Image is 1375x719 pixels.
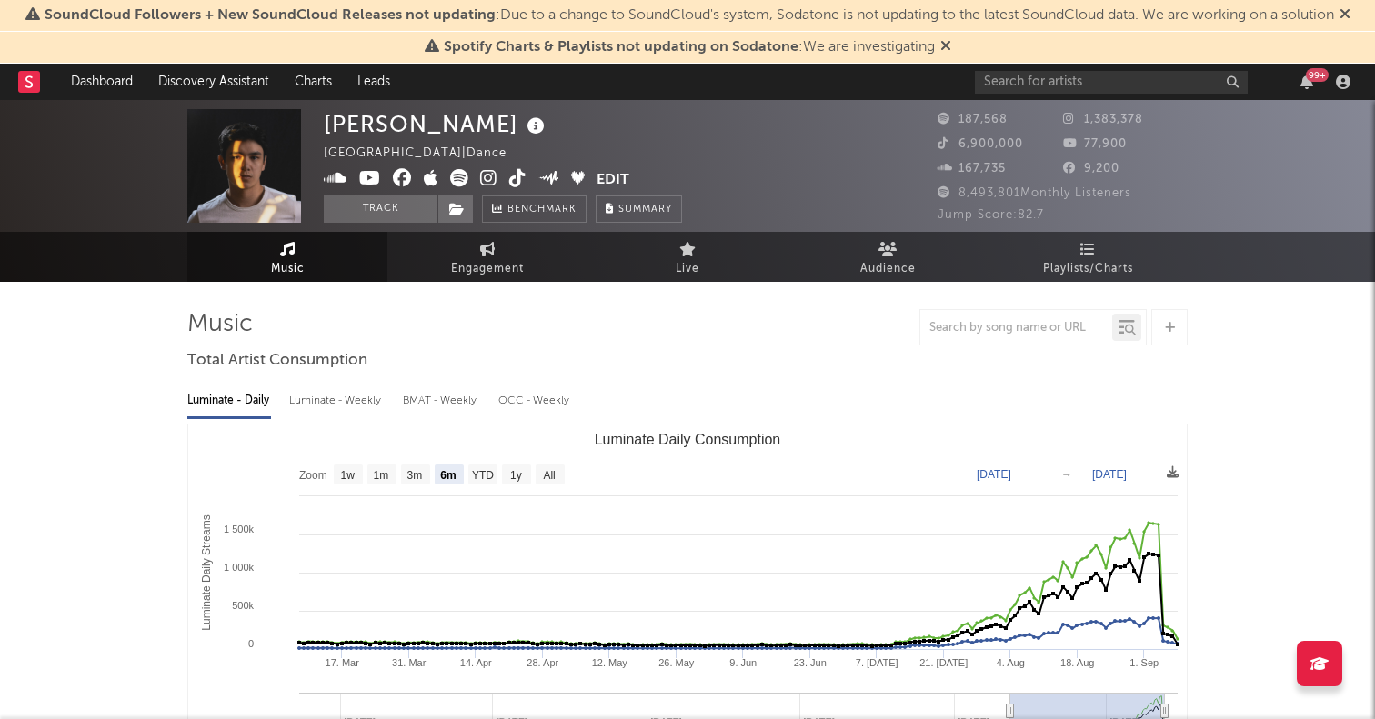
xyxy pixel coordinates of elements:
[224,562,255,573] text: 1 000k
[1340,8,1350,23] span: Dismiss
[187,232,387,282] a: Music
[1129,657,1159,668] text: 1. Sep
[271,258,305,280] span: Music
[341,469,356,482] text: 1w
[345,64,403,100] a: Leads
[597,169,629,192] button: Edit
[860,258,916,280] span: Audience
[45,8,496,23] span: SoundCloud Followers + New SoundCloud Releases not updating
[460,657,492,668] text: 14. Apr
[1061,468,1072,481] text: →
[975,71,1248,94] input: Search for artists
[592,657,628,668] text: 12. May
[988,232,1188,282] a: Playlists/Charts
[587,232,788,282] a: Live
[387,232,587,282] a: Engagement
[938,163,1006,175] span: 167,735
[289,385,385,416] div: Luminate - Weekly
[940,40,951,55] span: Dismiss
[403,385,480,416] div: BMAT - Weekly
[407,469,423,482] text: 3m
[472,469,494,482] text: YTD
[1043,258,1133,280] span: Playlists/Charts
[498,385,571,416] div: OCC - Weekly
[997,657,1025,668] text: 4. Aug
[856,657,898,668] text: 7. [DATE]
[1060,657,1094,668] text: 18. Aug
[324,109,549,139] div: [PERSON_NAME]
[794,657,827,668] text: 23. Jun
[45,8,1334,23] span: : Due to a change to SoundCloud's system, Sodatone is not updating to the latest SoundCloud data....
[299,469,327,482] text: Zoom
[1063,114,1143,125] span: 1,383,378
[618,205,672,215] span: Summary
[482,195,587,223] a: Benchmark
[543,469,555,482] text: All
[392,657,427,668] text: 31. Mar
[1063,163,1119,175] span: 9,200
[451,258,524,280] span: Engagement
[187,385,271,416] div: Luminate - Daily
[1092,468,1127,481] text: [DATE]
[977,468,1011,481] text: [DATE]
[938,187,1131,199] span: 8,493,801 Monthly Listeners
[200,514,213,630] text: Luminate Daily Streams
[658,657,695,668] text: 26. May
[232,600,254,611] text: 500k
[676,258,699,280] span: Live
[146,64,282,100] a: Discovery Assistant
[938,209,1044,221] span: Jump Score: 82.7
[1300,75,1313,89] button: 99+
[788,232,988,282] a: Audience
[596,195,682,223] button: Summary
[729,657,757,668] text: 9. Jun
[248,638,254,649] text: 0
[58,64,146,100] a: Dashboard
[507,199,577,221] span: Benchmark
[527,657,558,668] text: 28. Apr
[920,321,1112,335] input: Search by song name or URL
[440,469,456,482] text: 6m
[919,657,968,668] text: 21. [DATE]
[938,138,1023,150] span: 6,900,000
[326,657,360,668] text: 17. Mar
[595,432,781,447] text: Luminate Daily Consumption
[510,469,522,482] text: 1y
[444,40,798,55] span: Spotify Charts & Playlists not updating on Sodatone
[444,40,935,55] span: : We are investigating
[324,195,437,223] button: Track
[187,350,367,372] span: Total Artist Consumption
[374,469,389,482] text: 1m
[324,143,527,165] div: [GEOGRAPHIC_DATA] | Dance
[1306,68,1329,82] div: 99 +
[224,524,255,534] text: 1 500k
[282,64,345,100] a: Charts
[1063,138,1127,150] span: 77,900
[938,114,1008,125] span: 187,568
